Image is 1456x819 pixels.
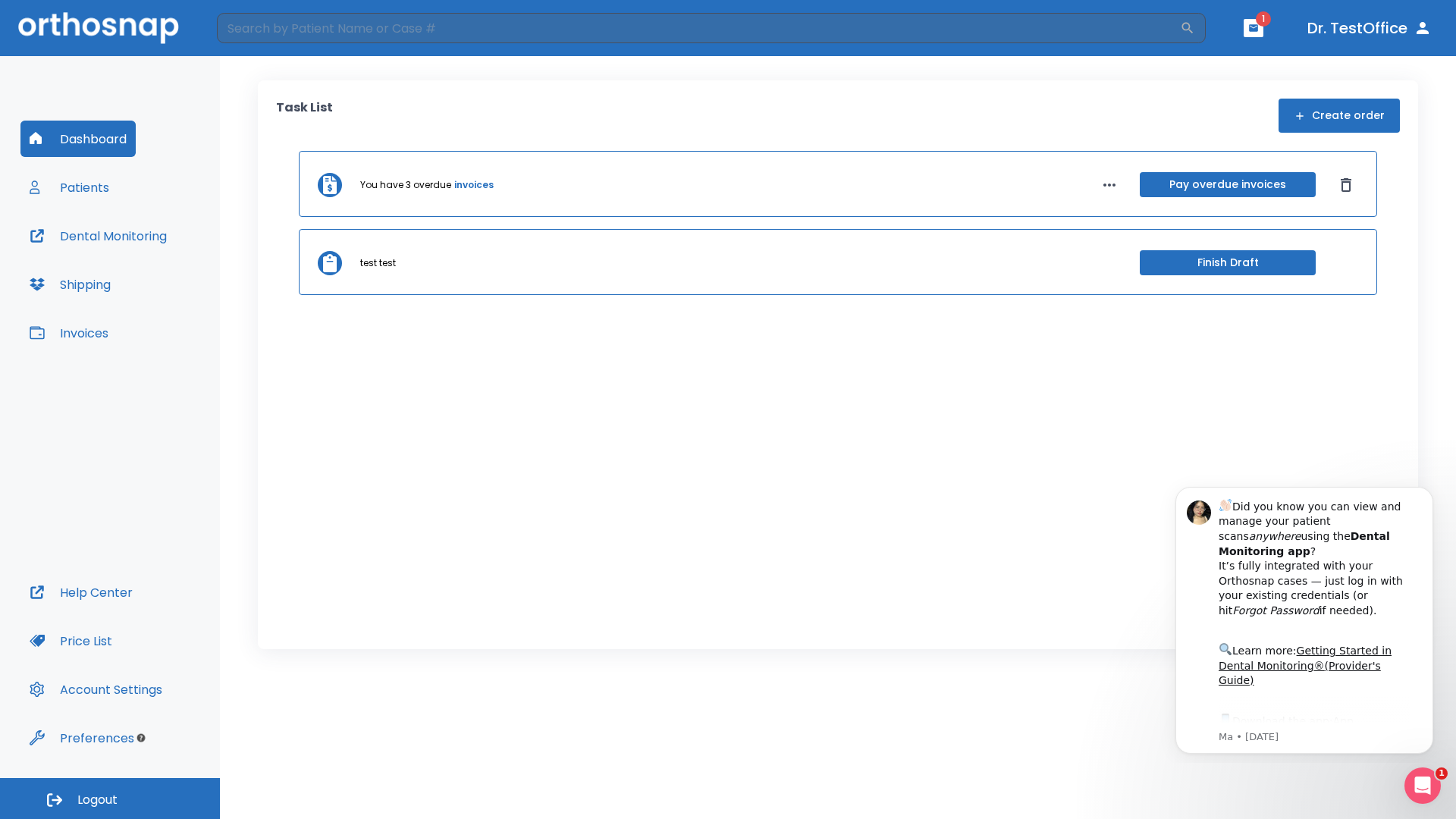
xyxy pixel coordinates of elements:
[66,238,257,315] div: Download the app: | ​ Let us know if you need help getting started!
[1334,173,1358,197] button: Dismiss
[360,256,396,270] p: test test
[20,266,120,303] button: Shipping
[257,24,269,36] button: Dismiss notification
[1256,11,1271,27] span: 1
[454,178,494,192] a: invoices
[20,218,176,254] button: Dental Monitoring
[217,13,1180,43] input: Search by Patient Name or Case #
[1140,250,1316,275] button: Finish Draft
[66,242,201,269] a: App Store
[20,169,118,206] button: Patients
[20,574,142,610] button: Help Center
[1404,767,1441,804] iframe: Intercom live chat
[1279,99,1400,133] button: Create order
[77,792,118,808] span: Logout
[20,671,171,708] button: Account Settings
[1140,172,1316,197] button: Pay overdue invoices
[360,178,451,192] p: You have 3 overdue
[20,720,143,756] button: Preferences
[276,99,333,133] p: Task List
[134,731,148,745] div: Tooltip anchor
[20,623,121,659] button: Price List
[1153,473,1456,763] iframe: Intercom notifications message
[20,121,136,157] button: Dashboard
[18,12,179,43] img: Orthosnap
[66,257,257,271] p: Message from Ma, sent 7w ago
[1301,14,1438,42] button: Dr. TestOffice
[1436,767,1448,780] span: 1
[20,315,118,351] button: Invoices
